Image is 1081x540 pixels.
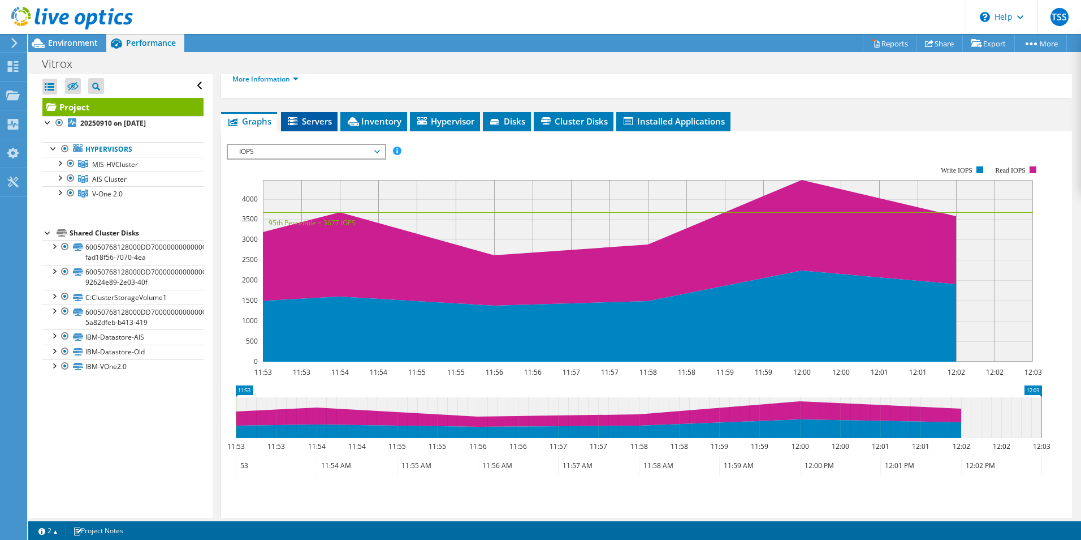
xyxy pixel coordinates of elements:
text: 11:57 [549,442,567,451]
text: 12:00 [793,367,810,377]
text: 12:01 [911,442,929,451]
text: 11:58 [670,442,687,451]
text: 12:03 [1032,442,1050,451]
a: Hypervisors [42,142,204,157]
text: 11:54 [348,442,365,451]
a: IBM-VOne2.0 [42,359,204,374]
a: MIS-HVCluster [42,157,204,172]
text: 11:57 [562,367,580,377]
text: Read IOPS [995,166,1026,174]
text: 11:56 [524,367,541,377]
a: Export [962,35,1015,52]
text: 11:55 [388,442,405,451]
a: More Information [232,74,299,84]
text: 12:00 [832,367,849,377]
text: 11:59 [716,367,733,377]
text: 11:56 [485,367,503,377]
h1: Vitrox [37,58,90,70]
a: 2 [31,524,66,538]
span: MIS-HVCluster [92,160,138,169]
text: 500 [246,336,258,346]
text: 12:00 [791,442,808,451]
text: 12:02 [992,442,1010,451]
a: 60050768128000DD7000000000000050-5a82dfeb-b413-419 [42,305,204,329]
text: 12:03 [1024,367,1041,377]
text: 12:02 [947,367,965,377]
text: 95th Percentile = 3677 IOPS [269,218,356,228]
text: 12:01 [909,367,926,377]
text: 11:53 [227,442,244,451]
span: Performance [126,37,176,48]
text: 1500 [242,295,258,305]
text: 11:58 [630,442,647,451]
text: 12:01 [870,367,888,377]
text: 11:54 [369,367,387,377]
span: Installed Applications [622,115,725,127]
text: 11:53 [254,367,271,377]
text: 11:54 [331,367,348,377]
text: 12:00 [831,442,849,451]
text: 12:02 [985,367,1003,377]
text: 4000 [242,194,258,204]
a: V-One 2.0 [42,186,204,201]
div: Shared Cluster Disks [70,226,204,240]
a: More [1014,35,1067,52]
text: 11:53 [292,367,310,377]
a: C:ClusterStorageVolume1 [42,290,204,305]
a: Project Notes [65,524,131,538]
span: Inventory [346,115,401,127]
span: AIS Cluster [92,174,127,184]
a: 60050768128000DD700000000000002B-92624e89-2e03-40f [42,265,204,290]
text: 11:57 [600,367,618,377]
text: 12:01 [871,442,889,451]
a: 60050768128000DD7000000000000003-fad18f56-7070-4ea [42,240,204,265]
span: Servers [287,115,332,127]
text: 2000 [242,275,258,285]
span: TSS [1050,8,1069,26]
span: Disks [488,115,525,127]
span: IOPS [234,145,379,158]
text: 11:55 [428,442,446,451]
span: Cluster Disks [539,115,608,127]
span: Hypervisor [416,115,474,127]
a: AIS Cluster [42,172,204,186]
span: Graphs [227,115,271,127]
text: Write IOPS [941,166,972,174]
span: V-One 2.0 [92,189,123,199]
text: 11:53 [267,442,284,451]
text: 3500 [242,214,258,224]
text: 11:54 [308,442,325,451]
b: 20250910 on [DATE] [80,118,146,128]
text: 11:57 [589,442,607,451]
span: Environment [48,37,98,48]
text: 11:59 [754,367,772,377]
a: IBM-Datastore-Old [42,345,204,359]
text: 11:58 [639,367,656,377]
text: 11:56 [469,442,486,451]
text: 11:58 [677,367,695,377]
text: 2500 [242,255,258,264]
text: 11:59 [710,442,728,451]
text: 11:55 [447,367,464,377]
text: 11:56 [509,442,526,451]
a: IBM-Datastore-AIS [42,329,204,344]
a: Reports [863,35,917,52]
text: 0 [254,357,258,366]
text: 11:55 [408,367,425,377]
text: 3000 [242,234,258,244]
a: 20250910 on [DATE] [42,116,204,131]
text: 11:59 [750,442,768,451]
a: Share [916,35,963,52]
text: 12:02 [952,442,970,451]
a: Project [42,98,204,116]
text: 1000 [242,316,258,325]
svg: \n [980,12,990,22]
